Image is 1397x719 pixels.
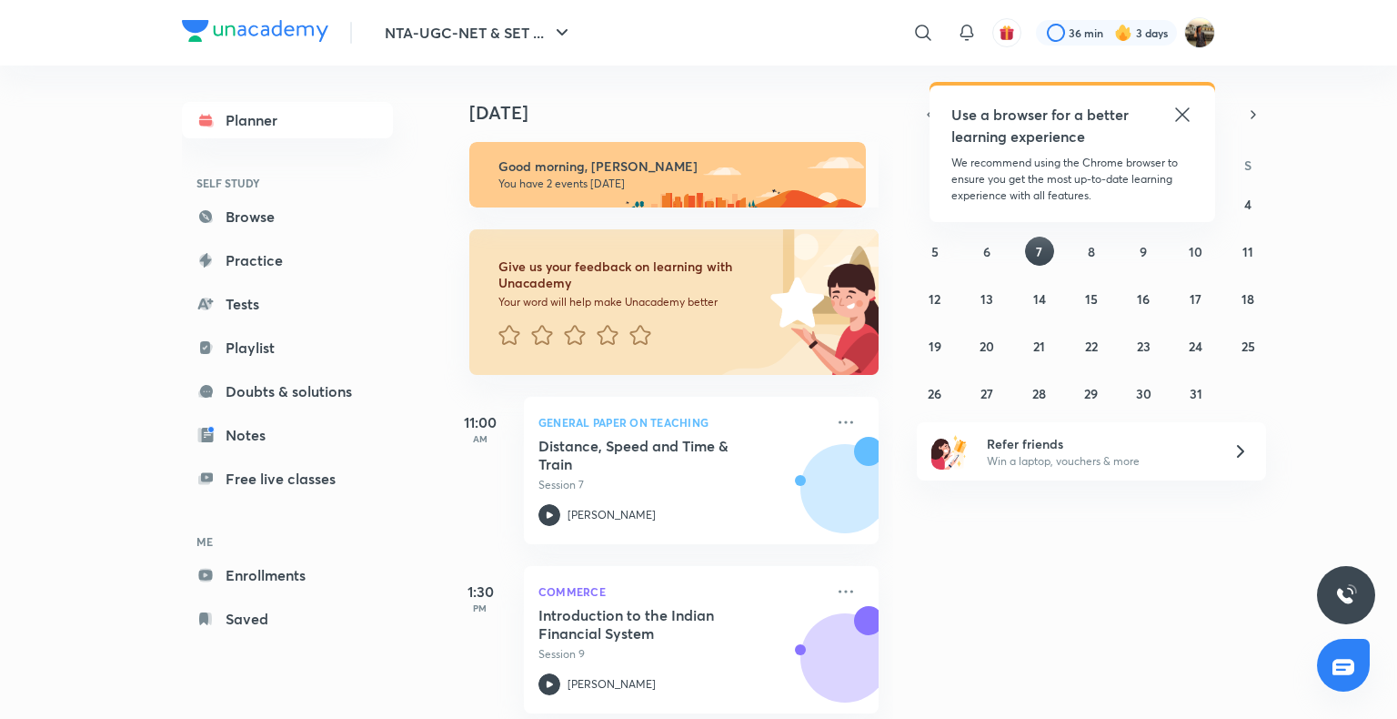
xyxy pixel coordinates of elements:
[498,295,764,309] p: Your word will help make Unacademy better
[1335,584,1357,606] img: ttu
[1129,331,1158,360] button: October 23, 2025
[1077,379,1106,408] button: October 29, 2025
[1025,284,1054,313] button: October 14, 2025
[920,237,950,266] button: October 5, 2025
[444,411,517,433] h5: 11:00
[182,329,393,366] a: Playlist
[182,461,393,497] a: Free live classes
[920,284,950,313] button: October 12, 2025
[1190,290,1201,308] abbr: October 17, 2025
[980,338,994,355] abbr: October 20, 2025
[182,601,393,637] a: Saved
[983,243,990,260] abbr: October 6, 2025
[469,102,897,124] h4: [DATE]
[1025,379,1054,408] button: October 28, 2025
[1184,17,1215,48] img: Soumya singh
[1025,237,1054,266] button: October 7, 2025
[1181,284,1211,313] button: October 17, 2025
[1033,290,1046,308] abbr: October 14, 2025
[1242,243,1253,260] abbr: October 11, 2025
[182,20,328,46] a: Company Logo
[801,623,889,711] img: Avatar
[1129,237,1158,266] button: October 9, 2025
[1189,338,1202,355] abbr: October 24, 2025
[1241,338,1255,355] abbr: October 25, 2025
[931,433,968,470] img: referral
[1244,157,1251,174] abbr: Saturday
[929,290,940,308] abbr: October 12, 2025
[538,477,824,493] p: Session 7
[498,158,849,175] h6: Good morning, [PERSON_NAME]
[1085,290,1098,308] abbr: October 15, 2025
[444,581,517,603] h5: 1:30
[182,557,393,593] a: Enrollments
[538,411,824,433] p: General Paper on Teaching
[182,286,393,322] a: Tests
[469,142,866,208] img: morning
[568,507,656,523] p: [PERSON_NAME]
[498,258,764,291] h6: Give us your feedback on learning with Unacademy
[1233,189,1262,218] button: October 4, 2025
[951,155,1193,204] p: We recommend using the Chrome browser to ensure you get the most up-to-date learning experience w...
[1114,24,1132,42] img: streak
[1129,379,1158,408] button: October 30, 2025
[980,385,993,402] abbr: October 27, 2025
[920,379,950,408] button: October 26, 2025
[987,434,1211,453] h6: Refer friends
[1084,385,1098,402] abbr: October 29, 2025
[1129,284,1158,313] button: October 16, 2025
[972,237,1001,266] button: October 6, 2025
[980,290,993,308] abbr: October 13, 2025
[374,15,584,51] button: NTA-UGC-NET & SET ...
[1137,290,1150,308] abbr: October 16, 2025
[182,167,393,198] h6: SELF STUDY
[972,331,1001,360] button: October 20, 2025
[1136,385,1151,402] abbr: October 30, 2025
[1032,385,1046,402] abbr: October 28, 2025
[1140,243,1147,260] abbr: October 9, 2025
[538,606,765,643] h5: Introduction to the Indian Financial System
[538,646,824,663] p: Session 9
[1233,331,1262,360] button: October 25, 2025
[987,453,1211,470] p: Win a laptop, vouchers & more
[498,177,849,191] p: You have 2 events [DATE]
[182,102,393,138] a: Planner
[1077,284,1106,313] button: October 15, 2025
[1077,237,1106,266] button: October 8, 2025
[951,104,1132,147] h5: Use a browser for a better learning experience
[972,284,1001,313] button: October 13, 2025
[1181,379,1211,408] button: October 31, 2025
[999,25,1015,41] img: avatar
[1025,331,1054,360] button: October 21, 2025
[1036,243,1042,260] abbr: October 7, 2025
[928,385,941,402] abbr: October 26, 2025
[1088,243,1095,260] abbr: October 8, 2025
[1085,338,1098,355] abbr: October 22, 2025
[444,603,517,613] p: PM
[182,526,393,557] h6: ME
[1189,243,1202,260] abbr: October 10, 2025
[538,581,824,603] p: Commerce
[444,433,517,444] p: AM
[1233,284,1262,313] button: October 18, 2025
[972,379,1001,408] button: October 27, 2025
[1077,331,1106,360] button: October 22, 2025
[538,437,765,473] h5: Distance, Speed and Time & Train
[801,454,889,542] img: Avatar
[929,338,941,355] abbr: October 19, 2025
[568,676,656,693] p: [PERSON_NAME]
[1241,290,1254,308] abbr: October 18, 2025
[1233,237,1262,266] button: October 11, 2025
[1033,338,1045,355] abbr: October 21, 2025
[1190,385,1202,402] abbr: October 31, 2025
[182,20,328,42] img: Company Logo
[182,417,393,453] a: Notes
[709,229,879,375] img: feedback_image
[1244,196,1251,213] abbr: October 4, 2025
[1137,338,1151,355] abbr: October 23, 2025
[1181,331,1211,360] button: October 24, 2025
[182,242,393,278] a: Practice
[1181,237,1211,266] button: October 10, 2025
[182,198,393,235] a: Browse
[992,18,1021,47] button: avatar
